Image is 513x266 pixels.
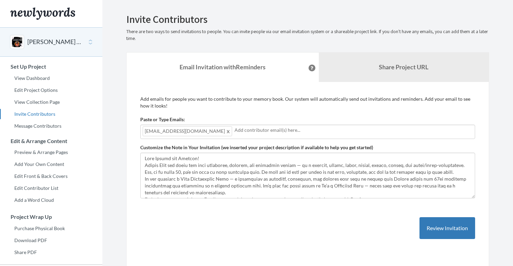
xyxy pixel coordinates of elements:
[0,64,102,70] h3: Set Up Project
[140,144,373,151] label: Customize the Note in Your Invitation (we inserted your project description if available to help ...
[140,116,185,123] label: Paste or Type Emails:
[0,138,102,144] h3: Edit & Arrange Content
[10,8,75,20] img: Newlywords logo
[180,63,266,71] strong: Email Invitation with Reminders
[379,63,428,71] b: Share Project URL
[27,38,83,46] button: [PERSON_NAME] BIG BEAUTIFUL LIFE!
[419,217,475,239] button: Review Invitation
[140,153,475,198] textarea: Lore Ipsumd sit Ametcon! Adipis Elit sed doeiu tem inci utlaboree, dolorem, ali enimadmin veniam ...
[126,28,489,42] p: There are two ways to send invitations to people. You can invite people via our email invitation ...
[234,126,471,134] input: Add contributor email(s) here...
[140,96,475,109] p: Add emails for people you want to contribute to your memory book. Our system will automatically s...
[0,214,102,220] h3: Project Wrap Up
[143,126,232,136] span: [EMAIL_ADDRESS][DOMAIN_NAME]
[126,14,489,25] h2: Invite Contributors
